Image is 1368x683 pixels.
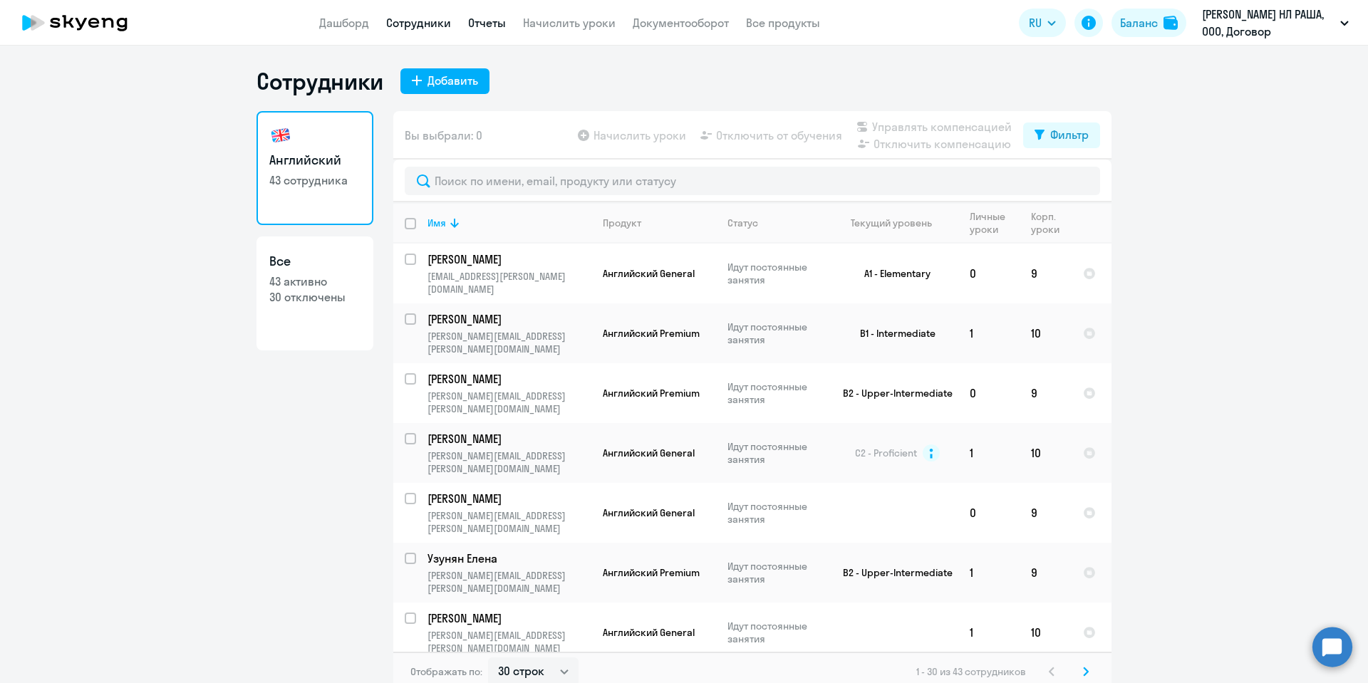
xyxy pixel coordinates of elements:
[1019,9,1066,37] button: RU
[826,244,958,303] td: A1 - Elementary
[427,311,589,327] p: [PERSON_NAME]
[269,289,361,305] p: 30 отключены
[1020,483,1072,543] td: 9
[427,431,589,447] p: [PERSON_NAME]
[269,124,292,147] img: english
[427,569,591,595] p: [PERSON_NAME][EMAIL_ADDRESS][PERSON_NAME][DOMAIN_NAME]
[1020,363,1072,423] td: 9
[427,390,591,415] p: [PERSON_NAME][EMAIL_ADDRESS][PERSON_NAME][DOMAIN_NAME]
[1020,603,1072,662] td: 10
[269,252,361,271] h3: Все
[523,16,616,30] a: Начислить уроки
[633,16,729,30] a: Документооборот
[958,543,1020,603] td: 1
[427,610,591,626] a: [PERSON_NAME]
[603,506,695,519] span: Английский General
[727,217,825,229] div: Статус
[410,665,482,678] span: Отображать по:
[727,440,825,466] p: Идут постоянные занятия
[1164,16,1178,30] img: balance
[603,566,700,579] span: Английский Premium
[727,380,825,406] p: Идут постоянные занятия
[727,261,825,286] p: Идут постоянные занятия
[427,610,589,626] p: [PERSON_NAME]
[727,560,825,585] p: Идут постоянные занятия
[427,217,591,229] div: Имя
[427,217,446,229] div: Имя
[603,327,700,340] span: Английский Premium
[727,500,825,526] p: Идут постоянные занятия
[468,16,506,30] a: Отчеты
[386,16,451,30] a: Сотрудники
[427,491,589,506] p: [PERSON_NAME]
[427,251,591,267] a: [PERSON_NAME]
[427,330,591,355] p: [PERSON_NAME][EMAIL_ADDRESS][PERSON_NAME][DOMAIN_NAME]
[427,270,591,296] p: [EMAIL_ADDRESS][PERSON_NAME][DOMAIN_NAME]
[427,449,591,475] p: [PERSON_NAME][EMAIL_ADDRESS][PERSON_NAME][DOMAIN_NAME]
[727,620,825,645] p: Идут постоянные занятия
[427,551,589,566] p: Узунян Елена
[970,210,1010,236] div: Личные уроки
[727,217,758,229] div: Статус
[603,267,695,280] span: Английский General
[256,67,383,95] h1: Сотрудники
[826,303,958,363] td: B1 - Intermediate
[826,363,958,423] td: B2 - Upper-Intermediate
[427,371,589,387] p: [PERSON_NAME]
[1020,423,1072,483] td: 10
[837,217,958,229] div: Текущий уровень
[727,320,825,346] p: Идут постоянные занятия
[603,217,641,229] div: Продукт
[1023,122,1100,148] button: Фильтр
[958,603,1020,662] td: 1
[256,236,373,350] a: Все43 активно30 отключены
[1020,303,1072,363] td: 10
[958,423,1020,483] td: 1
[269,273,361,289] p: 43 активно
[256,111,373,225] a: Английский43 сотрудника
[427,371,591,387] a: [PERSON_NAME]
[603,447,695,459] span: Английский General
[405,167,1100,195] input: Поиск по имени, email, продукту или статусу
[427,629,591,655] p: [PERSON_NAME][EMAIL_ADDRESS][PERSON_NAME][DOMAIN_NAME]
[958,303,1020,363] td: 1
[1202,6,1335,40] p: [PERSON_NAME] НЛ РАША, ООО, Договор постоплата
[427,491,591,506] a: [PERSON_NAME]
[970,210,1019,236] div: Личные уроки
[1120,14,1158,31] div: Баланс
[427,251,589,267] p: [PERSON_NAME]
[958,363,1020,423] td: 0
[400,68,489,94] button: Добавить
[427,431,591,447] a: [PERSON_NAME]
[1031,210,1071,236] div: Корп. уроки
[916,665,1026,678] span: 1 - 30 из 43 сотрудников
[319,16,369,30] a: Дашборд
[603,387,700,400] span: Английский Premium
[1020,244,1072,303] td: 9
[269,151,361,170] h3: Английский
[1029,14,1042,31] span: RU
[427,311,591,327] a: [PERSON_NAME]
[427,551,591,566] a: Узунян Елена
[405,127,482,144] span: Вы выбрали: 0
[826,543,958,603] td: B2 - Upper-Intermediate
[603,626,695,639] span: Английский General
[958,244,1020,303] td: 0
[958,483,1020,543] td: 0
[1020,543,1072,603] td: 9
[1050,126,1089,143] div: Фильтр
[269,172,361,188] p: 43 сотрудника
[427,509,591,535] p: [PERSON_NAME][EMAIL_ADDRESS][PERSON_NAME][DOMAIN_NAME]
[1111,9,1186,37] button: Балансbalance
[1031,210,1062,236] div: Корп. уроки
[746,16,820,30] a: Все продукты
[851,217,932,229] div: Текущий уровень
[427,72,478,89] div: Добавить
[855,447,917,459] span: C2 - Proficient
[603,217,715,229] div: Продукт
[1195,6,1356,40] button: [PERSON_NAME] НЛ РАША, ООО, Договор постоплата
